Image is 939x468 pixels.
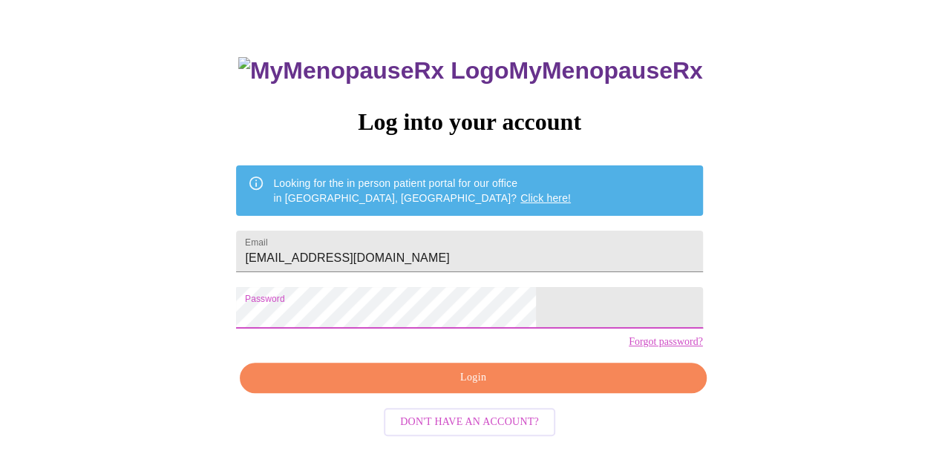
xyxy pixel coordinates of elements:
div: Looking for the in person patient portal for our office in [GEOGRAPHIC_DATA], [GEOGRAPHIC_DATA]? [273,170,571,211]
a: Forgot password? [629,336,703,348]
span: Don't have an account? [400,413,539,432]
keeper-lock: Open Keeper Popup [509,299,527,317]
a: Click here! [520,192,571,204]
button: Login [240,363,706,393]
span: Login [257,369,689,387]
button: Don't have an account? [384,408,555,437]
h3: Log into your account [236,108,702,136]
img: MyMenopauseRx Logo [238,57,508,85]
a: Don't have an account? [380,415,559,427]
h3: MyMenopauseRx [238,57,703,85]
